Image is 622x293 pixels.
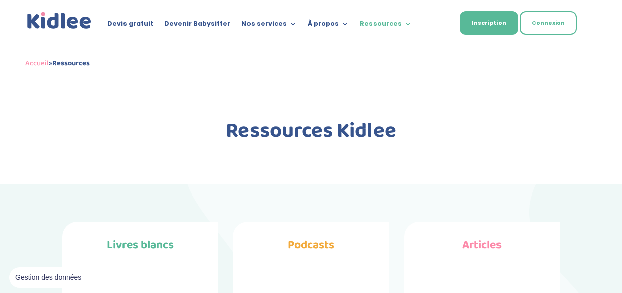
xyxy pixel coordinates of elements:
[25,10,94,31] img: logo_kidlee_bleu
[62,121,560,147] h1: Ressources Kidlee
[107,20,153,31] a: Devis gratuit
[360,20,412,31] a: Ressources
[520,11,577,35] a: Connexion
[431,21,440,27] img: Français
[15,273,81,282] span: Gestion des données
[9,267,87,288] button: Gestion des données
[25,10,94,31] a: Kidlee Logo
[25,57,49,69] a: Accueil
[460,11,518,35] a: Inscription
[241,20,297,31] a: Nos services
[164,20,230,31] a: Devenir Babysitter
[404,239,560,256] h2: Articles
[52,57,90,69] strong: Ressources
[233,239,389,256] h2: Podcasts
[25,57,90,69] span: »
[308,20,349,31] a: À propos
[62,239,218,256] h2: Livres blancs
